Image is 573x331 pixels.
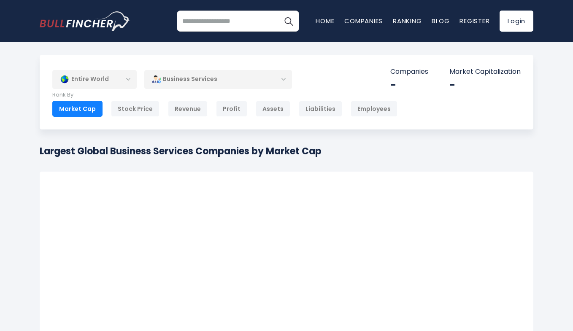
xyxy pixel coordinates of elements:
p: Market Capitalization [449,67,521,76]
div: - [390,78,428,91]
a: Ranking [393,16,422,25]
button: Search [278,11,299,32]
div: Assets [256,101,290,117]
p: Rank By [52,91,397,99]
div: Liabilities [299,101,342,117]
a: Login [500,11,533,32]
a: Blog [432,16,449,25]
div: Entire World [52,70,137,89]
div: Market Cap [52,101,103,117]
div: - [449,78,521,91]
div: Business Services [144,70,292,89]
h1: Largest Global Business Services Companies by Market Cap [40,144,322,158]
a: Companies [344,16,383,25]
a: Home [316,16,334,25]
div: Revenue [168,101,208,117]
img: bullfincher logo [40,11,130,31]
div: Profit [216,101,247,117]
div: Stock Price [111,101,159,117]
a: Go to homepage [40,11,130,31]
p: Companies [390,67,428,76]
div: Employees [351,101,397,117]
a: Register [459,16,489,25]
